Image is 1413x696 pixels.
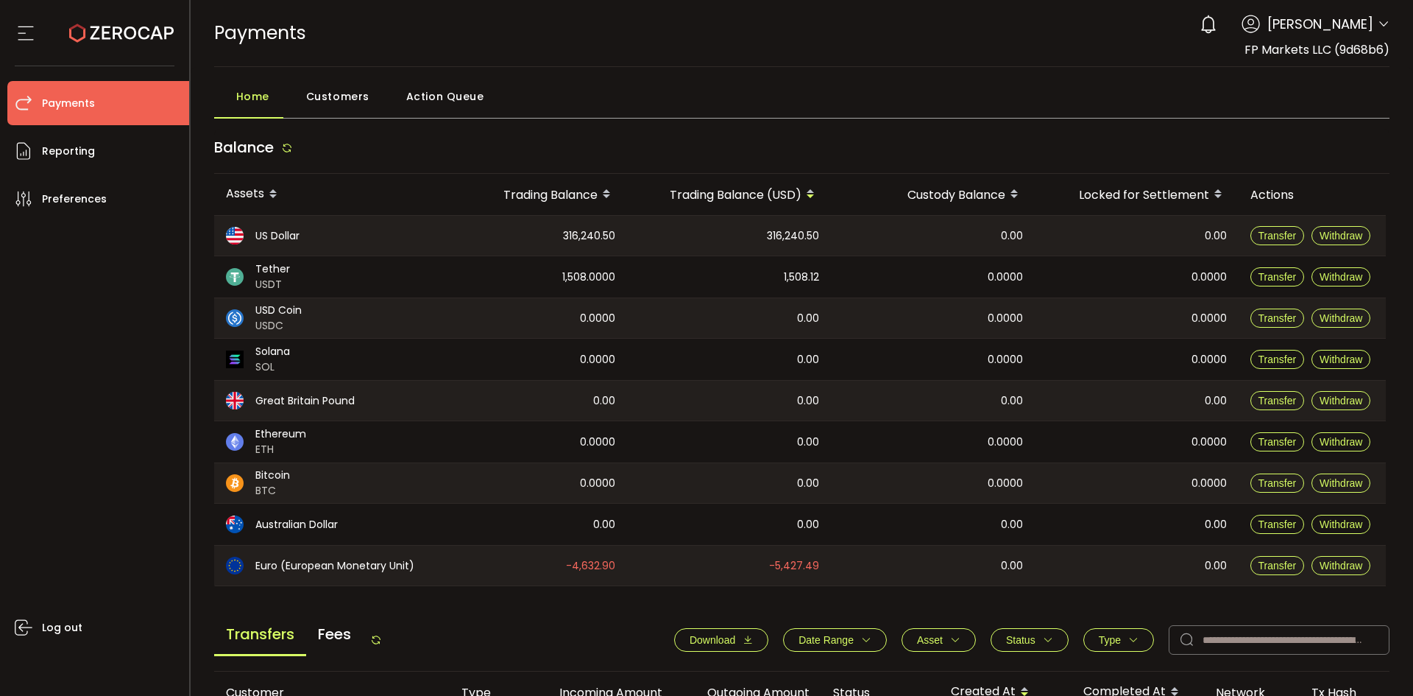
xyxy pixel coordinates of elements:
img: aud_portfolio.svg [226,516,244,533]
span: Fees [306,614,363,654]
span: USDT [255,277,290,292]
span: 0.00 [1205,393,1227,409]
span: Withdraw [1320,519,1362,530]
button: Transfer [1250,350,1305,369]
span: Great Britain Pound [255,393,355,409]
button: Withdraw [1311,309,1370,328]
img: eur_portfolio.svg [226,557,244,574]
button: Withdraw [1311,267,1370,287]
span: 0.00 [1001,516,1023,533]
span: 0.00 [1205,558,1227,574]
button: Withdraw [1311,226,1370,245]
span: 0.00 [797,434,819,451]
button: Transfer [1250,474,1305,493]
span: 0.0000 [988,475,1023,492]
div: Trading Balance [442,182,627,207]
img: usd_portfolio.svg [226,227,244,245]
span: 0.00 [1001,558,1023,574]
button: Transfer [1250,226,1305,245]
span: 0.0000 [1191,269,1227,286]
span: Ethereum [255,426,306,442]
span: Transfer [1258,436,1297,448]
span: 0.00 [1001,228,1023,245]
button: Status [991,628,1069,652]
span: 1,508.12 [784,269,819,286]
img: btc_portfolio.svg [226,474,244,492]
button: Withdraw [1311,350,1370,369]
span: Date Range [798,634,854,646]
span: 0.0000 [580,434,615,451]
span: Transfer [1258,395,1297,407]
span: Australian Dollar [255,517,338,532]
button: Asset [902,628,976,652]
span: USD Coin [255,303,302,318]
div: Locked for Settlement [1035,182,1239,207]
span: Transfer [1258,354,1297,365]
button: Type [1083,628,1154,652]
span: Download [690,634,735,646]
span: 0.00 [797,310,819,327]
button: Date Range [783,628,887,652]
span: 1,508.0000 [562,269,615,286]
div: Custody Balance [831,182,1035,207]
span: Transfer [1258,230,1297,242]
span: USDC [255,318,302,334]
span: 0.0000 [1191,351,1227,368]
span: Transfer [1258,519,1297,530]
span: 0.00 [1001,393,1023,409]
span: Action Queue [406,82,484,111]
span: FP Markets LLC (9d68b6) [1244,41,1389,58]
span: 0.0000 [580,475,615,492]
button: Transfer [1250,309,1305,328]
span: [PERSON_NAME] [1267,14,1373,34]
span: 0.0000 [988,351,1023,368]
span: 0.0000 [1191,434,1227,451]
span: Home [236,82,269,111]
span: 0.0000 [1191,310,1227,327]
img: eth_portfolio.svg [226,433,244,451]
div: Actions [1239,186,1386,203]
span: 0.00 [1205,516,1227,533]
span: 0.0000 [988,310,1023,327]
iframe: Chat Widget [1339,625,1413,696]
button: Withdraw [1311,556,1370,575]
span: 316,240.50 [767,228,819,245]
span: Reporting [42,141,95,162]
button: Transfer [1250,267,1305,287]
span: Tether [255,261,290,277]
span: Asset [917,634,943,646]
span: 0.00 [593,393,615,409]
span: Transfer [1258,312,1297,324]
div: Trading Balance (USD) [627,182,831,207]
span: Type [1099,634,1121,646]
button: Withdraw [1311,391,1370,410]
span: 316,240.50 [563,228,615,245]
span: Withdraw [1320,395,1362,407]
img: usdt_portfolio.svg [226,268,244,286]
img: usdc_portfolio.svg [226,309,244,327]
span: 0.00 [593,516,615,533]
span: SOL [255,359,290,375]
span: US Dollar [255,228,300,244]
button: Download [674,628,768,652]
span: Transfer [1258,560,1297,572]
span: Status [1006,634,1035,646]
span: Transfers [214,614,306,656]
span: Log out [42,617,82,639]
span: Payments [42,93,95,114]
span: 0.00 [797,393,819,409]
span: 0.0000 [580,351,615,368]
button: Transfer [1250,515,1305,534]
span: Solana [255,344,290,359]
span: Withdraw [1320,271,1362,283]
span: 0.0000 [580,310,615,327]
button: Transfer [1250,391,1305,410]
button: Withdraw [1311,432,1370,451]
span: ETH [255,442,306,457]
button: Transfer [1250,556,1305,575]
span: 0.00 [797,351,819,368]
span: BTC [255,483,290,499]
button: Withdraw [1311,515,1370,534]
span: Transfer [1258,271,1297,283]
